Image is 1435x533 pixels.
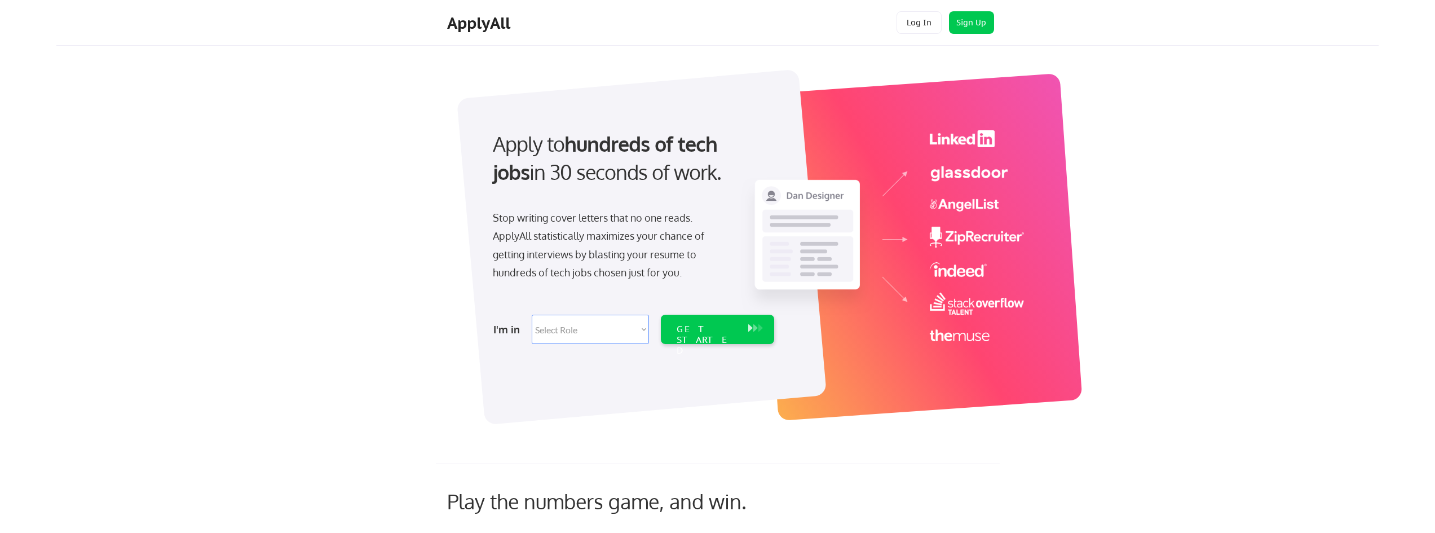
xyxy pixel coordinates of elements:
[447,14,514,33] div: ApplyAll
[493,320,525,338] div: I'm in
[949,11,994,34] button: Sign Up
[677,324,737,356] div: GET STARTED
[897,11,942,34] button: Log In
[493,131,722,184] strong: hundreds of tech jobs
[493,130,770,187] div: Apply to in 30 seconds of work.
[447,489,797,513] div: Play the numbers game, and win.
[493,209,725,282] div: Stop writing cover letters that no one reads. ApplyAll statistically maximizes your chance of get...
